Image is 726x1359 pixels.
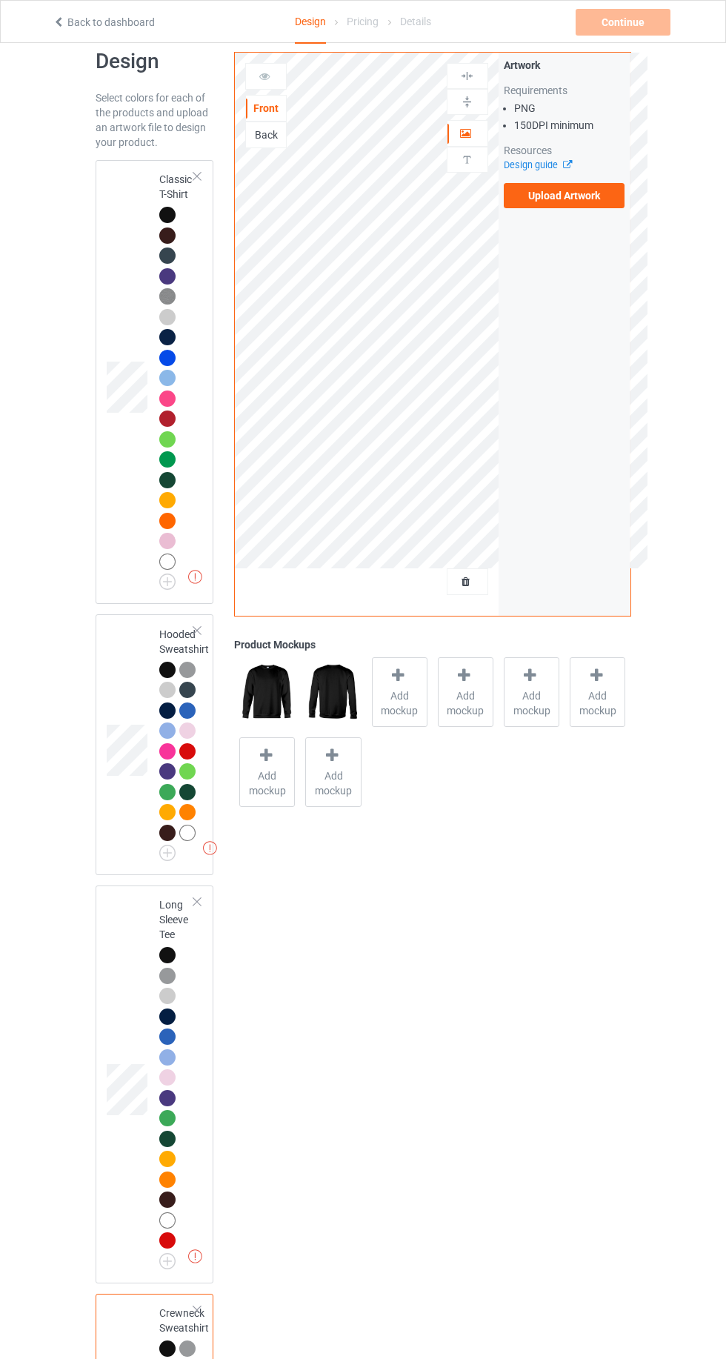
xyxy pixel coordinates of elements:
[504,183,625,208] label: Upload Artwork
[400,1,431,42] div: Details
[159,845,176,861] img: svg+xml;base64,PD94bWwgdmVyc2lvbj0iMS4wIiBlbmNvZGluZz0iVVRGLTgiPz4KPHN2ZyB3aWR0aD0iMjJweCIgaGVpZ2...
[305,737,361,807] div: Add mockup
[504,688,559,718] span: Add mockup
[159,897,195,1264] div: Long Sleeve Tee
[373,688,427,718] span: Add mockup
[159,574,176,590] img: svg+xml;base64,PD94bWwgdmVyc2lvbj0iMS4wIiBlbmNvZGluZz0iVVRGLTgiPz4KPHN2ZyB3aWR0aD0iMjJweCIgaGVpZ2...
[504,657,559,727] div: Add mockup
[96,160,214,604] div: Classic T-Shirt
[504,159,571,170] a: Design guide
[306,768,360,798] span: Add mockup
[96,90,214,150] div: Select colors for each of the products and upload an artwork file to design your product.
[96,48,214,75] h1: Design
[188,1249,202,1263] img: exclamation icon
[460,153,474,167] img: svg%3E%0A
[514,101,625,116] li: PNG
[347,1,379,42] div: Pricing
[159,172,195,585] div: Classic T-Shirt
[504,83,625,98] div: Requirements
[460,95,474,109] img: svg%3E%0A
[460,69,474,83] img: svg%3E%0A
[96,885,214,1283] div: Long Sleeve Tee
[570,688,625,718] span: Add mockup
[246,127,286,142] div: Back
[53,16,155,28] a: Back to dashboard
[159,288,176,305] img: heather_texture.png
[372,657,427,727] div: Add mockup
[234,637,630,652] div: Product Mockups
[439,688,493,718] span: Add mockup
[438,657,493,727] div: Add mockup
[305,657,361,727] img: regular.jpg
[203,841,217,855] img: exclamation icon
[240,768,294,798] span: Add mockup
[159,1253,176,1269] img: svg+xml;base64,PD94bWwgdmVyc2lvbj0iMS4wIiBlbmNvZGluZz0iVVRGLTgiPz4KPHN2ZyB3aWR0aD0iMjJweCIgaGVpZ2...
[295,1,326,44] div: Design
[96,614,214,875] div: Hooded Sweatshirt
[514,118,625,133] li: 150 DPI minimum
[246,101,286,116] div: Front
[570,657,625,727] div: Add mockup
[159,627,209,857] div: Hooded Sweatshirt
[239,737,295,807] div: Add mockup
[504,143,625,158] div: Resources
[239,657,295,727] img: regular.jpg
[504,58,625,73] div: Artwork
[188,570,202,584] img: exclamation icon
